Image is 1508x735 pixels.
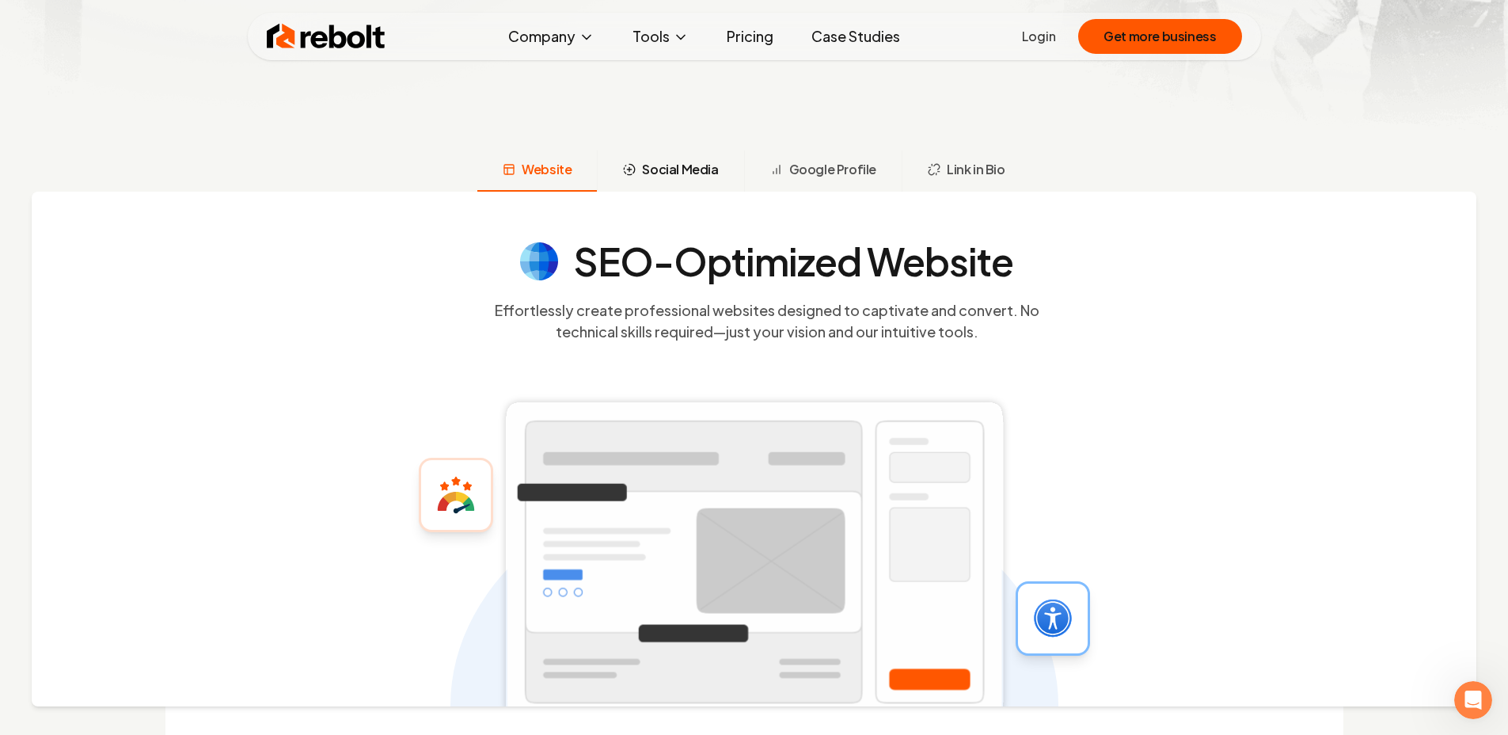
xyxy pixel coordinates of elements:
[496,21,607,52] button: Company
[642,160,718,179] span: Social Media
[799,21,913,52] a: Case Studies
[522,160,572,179] span: Website
[789,160,876,179] span: Google Profile
[574,242,1014,280] h4: SEO-Optimized Website
[1022,27,1056,46] a: Login
[267,21,386,52] img: Rebolt Logo
[1454,681,1492,719] iframe: Intercom live chat
[744,150,902,192] button: Google Profile
[1078,19,1241,54] button: Get more business
[947,160,1005,179] span: Link in Bio
[620,21,701,52] button: Tools
[714,21,786,52] a: Pricing
[902,150,1031,192] button: Link in Bio
[477,150,597,192] button: Website
[597,150,743,192] button: Social Media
